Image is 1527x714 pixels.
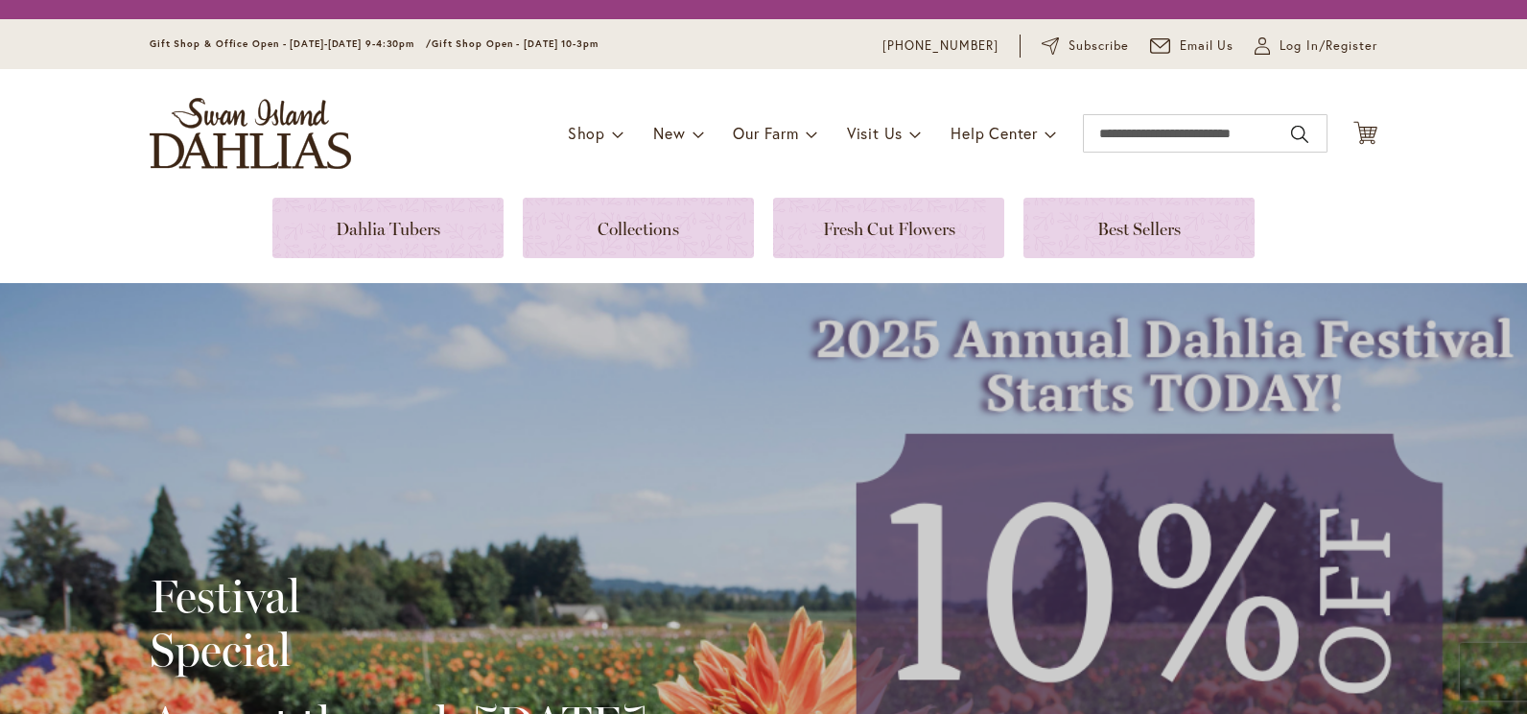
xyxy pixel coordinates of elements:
[1069,36,1129,56] span: Subscribe
[1180,36,1234,56] span: Email Us
[1255,36,1377,56] a: Log In/Register
[568,123,605,143] span: Shop
[951,123,1038,143] span: Help Center
[882,36,998,56] a: [PHONE_NUMBER]
[847,123,903,143] span: Visit Us
[1280,36,1377,56] span: Log In/Register
[1150,36,1234,56] a: Email Us
[1291,119,1308,150] button: Search
[150,98,351,169] a: store logo
[733,123,798,143] span: Our Farm
[1042,36,1129,56] a: Subscribe
[150,37,432,50] span: Gift Shop & Office Open - [DATE]-[DATE] 9-4:30pm /
[653,123,685,143] span: New
[150,569,647,677] h2: Festival Special
[432,37,599,50] span: Gift Shop Open - [DATE] 10-3pm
